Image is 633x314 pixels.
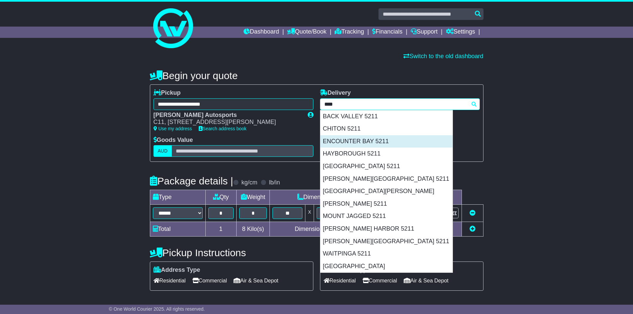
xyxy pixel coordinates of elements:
span: Air & Sea Depot [234,275,278,286]
span: Commercial [363,275,397,286]
a: Support [411,27,438,38]
a: Switch to the old dashboard [403,53,483,59]
label: lb/in [269,179,280,186]
td: Total [150,222,205,237]
div: CHITON 5211 [320,123,453,135]
label: Delivery [320,89,351,97]
div: WAITPINGA 5211 [320,248,453,260]
span: 8 [242,226,245,232]
div: [PERSON_NAME] 5211 [320,198,453,210]
a: Quote/Book [287,27,326,38]
div: [PERSON_NAME] Autosports [154,112,301,119]
td: Qty [205,190,236,205]
h4: Package details | [150,175,233,186]
div: BACK VALLEY 5211 [320,110,453,123]
a: Search address book [199,126,247,131]
span: Residential [154,275,186,286]
div: [GEOGRAPHIC_DATA] 5211 [320,160,453,173]
a: Use my address [154,126,192,131]
label: Pickup [154,89,181,97]
label: AUD [154,145,172,157]
td: Weight [236,190,270,205]
td: Kilo(s) [236,222,270,237]
a: Financials [372,27,402,38]
a: Tracking [335,27,364,38]
typeahead: Please provide city [320,98,480,110]
div: C11, [STREET_ADDRESS][PERSON_NAME] [154,119,301,126]
label: Goods Value [154,137,193,144]
a: Settings [446,27,475,38]
a: Dashboard [244,27,279,38]
div: [PERSON_NAME] HARBOR 5211 [320,223,453,235]
label: Address Type [154,266,200,274]
td: Dimensions (L x W x H) [270,190,393,205]
h4: Begin your quote [150,70,483,81]
div: [PERSON_NAME][GEOGRAPHIC_DATA] 5211 [320,235,453,248]
a: Add new item [470,226,475,232]
span: Residential [324,275,356,286]
div: [PERSON_NAME][GEOGRAPHIC_DATA] 5211 [320,173,453,185]
td: 1 [205,222,236,237]
div: ENCOUNTER BAY 5211 [320,135,453,148]
div: MOUNT JAGGED 5211 [320,210,453,223]
div: HAYBOROUGH 5211 [320,148,453,160]
a: Remove this item [470,210,475,216]
td: Dimensions in Centimetre(s) [270,222,393,237]
div: [GEOGRAPHIC_DATA][PERSON_NAME] [320,185,453,198]
td: Type [150,190,205,205]
td: x [305,205,314,222]
span: © One World Courier 2025. All rights reserved. [109,306,205,312]
label: kg/cm [241,179,257,186]
span: Air & Sea Depot [404,275,449,286]
h4: Pickup Instructions [150,247,313,258]
div: [GEOGRAPHIC_DATA] [320,260,453,273]
span: Commercial [192,275,227,286]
